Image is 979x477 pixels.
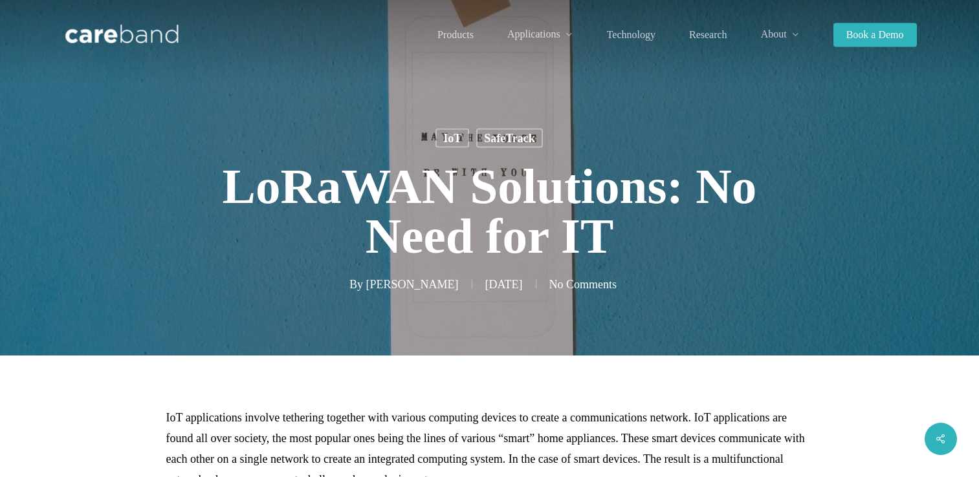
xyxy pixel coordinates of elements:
[689,29,727,40] span: Research
[846,29,904,40] span: Book a Demo
[607,30,655,40] a: Technology
[349,280,363,289] span: By
[366,278,459,291] a: [PERSON_NAME]
[549,278,617,291] a: No Comments
[833,30,917,40] a: Book a Demo
[607,29,655,40] span: Technology
[761,28,787,39] span: About
[689,30,727,40] a: Research
[437,30,474,40] a: Products
[507,28,560,39] span: Applications
[507,29,573,40] a: Applications
[166,149,813,274] h1: LoRaWAN Solutions: No Need for IT
[472,280,536,289] span: [DATE]
[437,29,474,40] span: Products
[761,29,800,40] a: About
[476,129,543,148] a: SafeTrack
[435,129,469,148] a: IoT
